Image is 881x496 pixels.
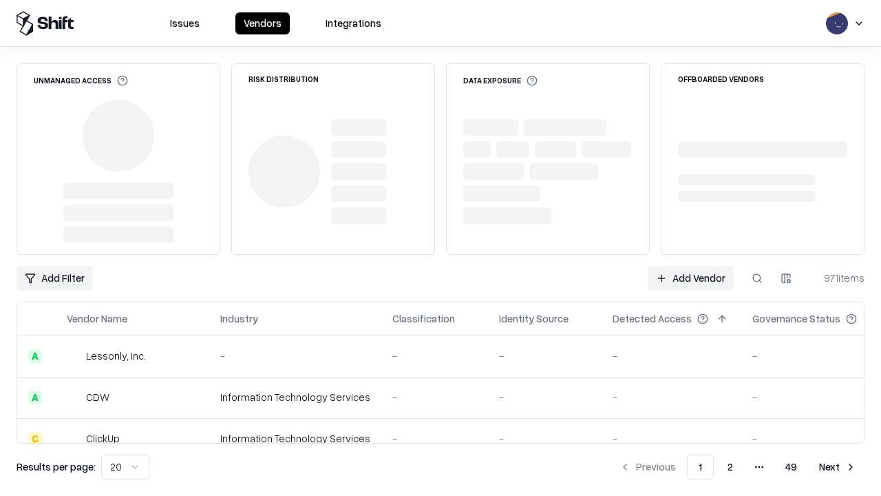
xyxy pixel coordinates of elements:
[752,431,879,446] div: -
[86,349,146,363] div: Lessonly, Inc.
[235,12,290,34] button: Vendors
[17,266,93,291] button: Add Filter
[86,390,109,404] div: CDW
[809,271,864,285] div: 971 items
[392,311,455,326] div: Classification
[220,349,370,363] div: -
[752,349,879,363] div: -
[220,311,258,326] div: Industry
[499,431,591,446] div: -
[499,349,591,363] div: -
[611,455,864,479] nav: pagination
[613,390,730,404] div: -
[34,75,128,86] div: Unmanaged Access
[717,455,744,479] button: 2
[67,432,81,446] img: ClickUp
[28,349,42,363] div: A
[392,349,477,363] div: -
[67,391,81,404] img: CDW
[613,349,730,363] div: -
[613,431,730,446] div: -
[162,12,208,34] button: Issues
[678,75,764,83] div: Offboarded Vendors
[811,455,864,479] button: Next
[67,311,127,326] div: Vendor Name
[220,390,370,404] div: Information Technology Services
[774,455,808,479] button: 49
[317,12,390,34] button: Integrations
[28,432,42,446] div: C
[67,349,81,363] img: Lessonly, Inc.
[463,75,538,86] div: Data Exposure
[687,455,714,479] button: 1
[17,459,96,474] p: Results per page:
[86,431,120,446] div: ClickUp
[613,311,692,326] div: Detected Access
[499,390,591,404] div: -
[28,391,42,404] div: A
[220,431,370,446] div: Information Technology Services
[648,266,734,291] a: Add Vendor
[392,390,477,404] div: -
[248,75,319,83] div: Risk Distribution
[392,431,477,446] div: -
[752,390,879,404] div: -
[499,311,569,326] div: Identity Source
[752,311,840,326] div: Governance Status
